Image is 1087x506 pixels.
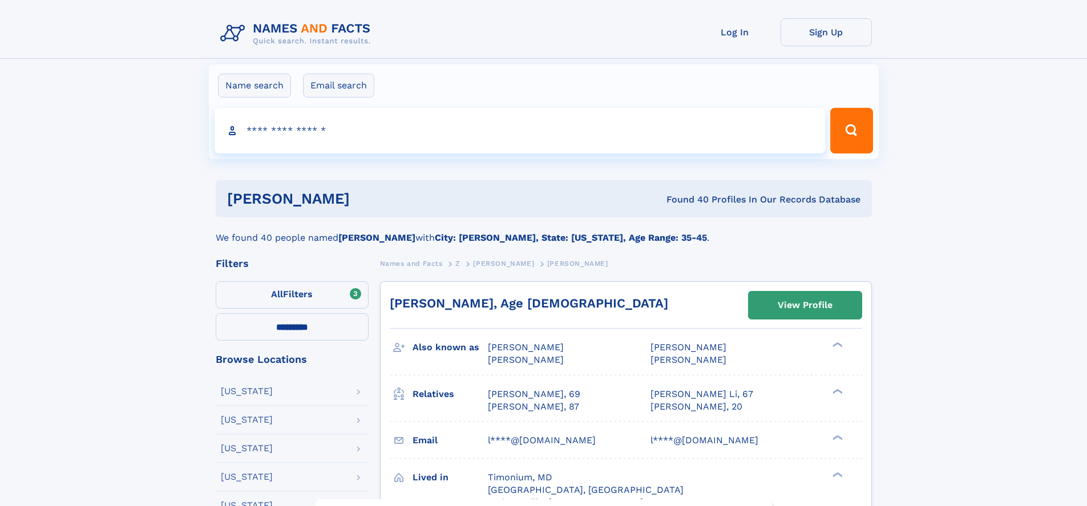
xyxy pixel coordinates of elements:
[473,256,534,270] a: [PERSON_NAME]
[650,342,726,353] span: [PERSON_NAME]
[547,260,608,268] span: [PERSON_NAME]
[221,387,273,396] div: [US_STATE]
[303,74,374,98] label: Email search
[473,260,534,268] span: [PERSON_NAME]
[216,354,369,365] div: Browse Locations
[216,217,872,245] div: We found 40 people named with .
[413,431,488,450] h3: Email
[781,18,872,46] a: Sign Up
[380,256,443,270] a: Names and Facts
[221,415,273,424] div: [US_STATE]
[778,292,833,318] div: View Profile
[338,232,415,243] b: [PERSON_NAME]
[488,472,552,483] span: Timonium, MD
[689,18,781,46] a: Log In
[650,400,742,413] a: [PERSON_NAME], 20
[218,74,291,98] label: Name search
[227,192,508,206] h1: [PERSON_NAME]
[830,108,872,153] button: Search Button
[488,388,580,400] a: [PERSON_NAME], 69
[390,296,668,310] a: [PERSON_NAME], Age [DEMOGRAPHIC_DATA]
[215,108,826,153] input: search input
[413,384,488,404] h3: Relatives
[216,281,369,309] label: Filters
[221,444,273,453] div: [US_STATE]
[455,260,460,268] span: Z
[650,388,753,400] a: [PERSON_NAME] Li, 67
[508,193,860,206] div: Found 40 Profiles In Our Records Database
[488,342,564,353] span: [PERSON_NAME]
[413,338,488,357] h3: Also known as
[830,471,843,478] div: ❯
[413,468,488,487] h3: Lived in
[488,354,564,365] span: [PERSON_NAME]
[749,292,862,319] a: View Profile
[830,341,843,349] div: ❯
[488,400,579,413] a: [PERSON_NAME], 87
[271,289,283,299] span: All
[650,354,726,365] span: [PERSON_NAME]
[488,484,684,495] span: [GEOGRAPHIC_DATA], [GEOGRAPHIC_DATA]
[455,256,460,270] a: Z
[216,18,380,49] img: Logo Names and Facts
[435,232,707,243] b: City: [PERSON_NAME], State: [US_STATE], Age Range: 35-45
[830,387,843,395] div: ❯
[830,434,843,441] div: ❯
[216,258,369,269] div: Filters
[221,472,273,481] div: [US_STATE]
